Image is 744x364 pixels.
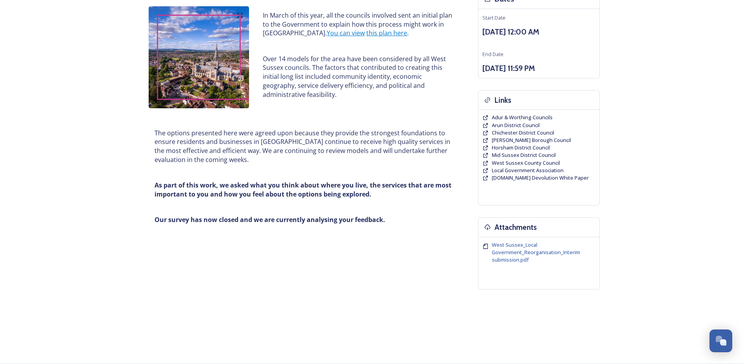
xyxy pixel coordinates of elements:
[482,14,506,21] span: Start Date
[492,159,560,166] span: West Sussex County Council
[492,174,589,181] span: [DOMAIN_NAME] Devolution White Paper
[492,122,540,129] a: Arun District Council
[492,151,556,159] a: Mid Sussex District Council
[263,11,452,38] p: In March of this year, all the councils involved sent an initial plan to the Government to explai...
[482,26,595,38] h3: [DATE] 12:00 AM
[495,222,537,233] h3: Attachments
[327,29,365,37] a: You can view
[155,129,453,164] p: The options presented here were agreed upon because they provide the strongest foundations to ens...
[492,167,564,174] a: Local Government Association
[492,159,560,167] a: West Sussex County Council
[492,136,571,144] a: [PERSON_NAME] Borough Council
[482,63,595,74] h3: [DATE] 11:59 PM
[263,55,452,99] p: Over 14 models for the area have been considered by all West Sussex councils. The factors that co...
[492,129,554,136] a: Chichester District Council
[366,29,407,37] a: this plan here
[482,51,504,58] span: End Date
[495,95,511,106] h3: Links
[492,144,550,151] a: Horsham District Council
[709,329,732,352] button: Open Chat
[155,181,453,198] strong: As part of this work, we asked what you think about where you live, the services that are most im...
[155,215,385,224] strong: Our survey has now closed and we are currently analysing your feedback.
[492,174,589,182] a: [DOMAIN_NAME] Devolution White Paper
[492,241,580,263] span: West Sussex_Local Government_Reorganisation_Interim submission.pdf
[492,151,556,158] span: Mid Sussex District Council
[492,114,553,121] a: Adur & Worthing Councils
